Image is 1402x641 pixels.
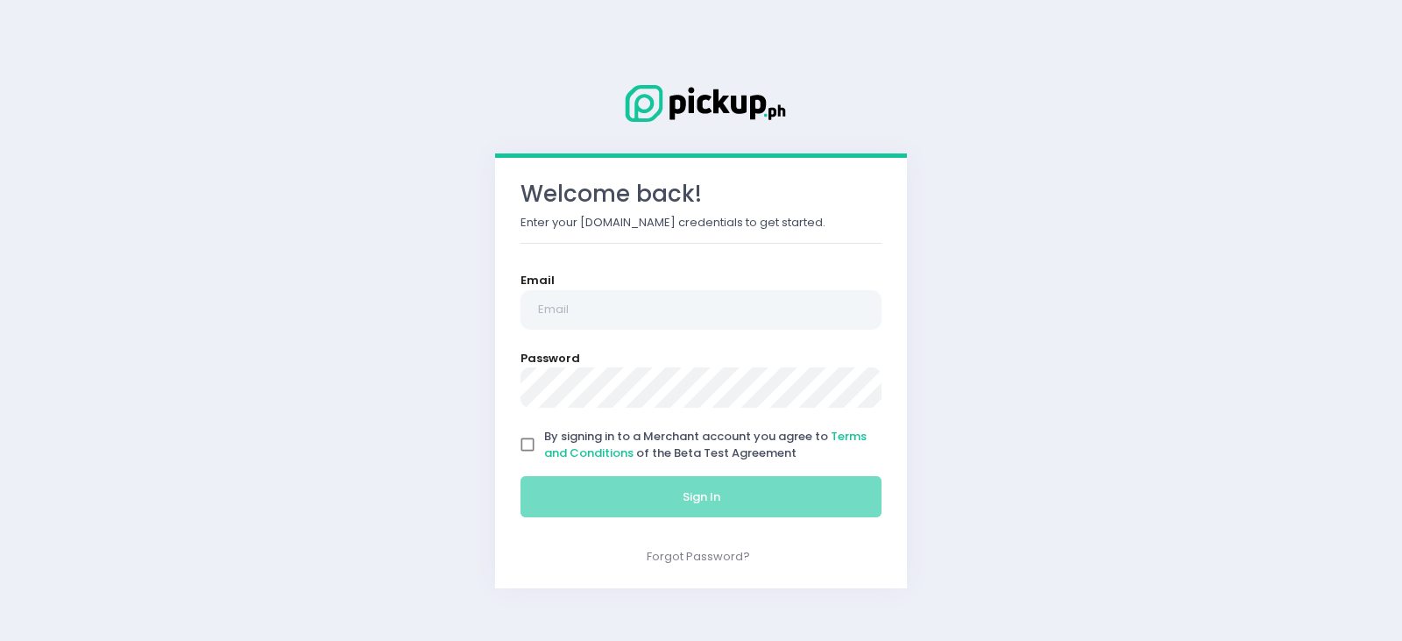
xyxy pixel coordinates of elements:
input: Email [520,290,882,331]
a: Forgot Password? [647,548,750,565]
span: Sign In [683,488,720,505]
button: Sign In [520,476,882,518]
img: Logo [613,82,789,125]
h3: Welcome back! [520,181,882,208]
label: Email [520,272,555,289]
p: Enter your [DOMAIN_NAME] credentials to get started. [520,214,882,231]
a: Terms and Conditions [544,428,867,462]
label: Password [520,350,580,367]
span: By signing in to a Merchant account you agree to of the Beta Test Agreement [544,428,867,462]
